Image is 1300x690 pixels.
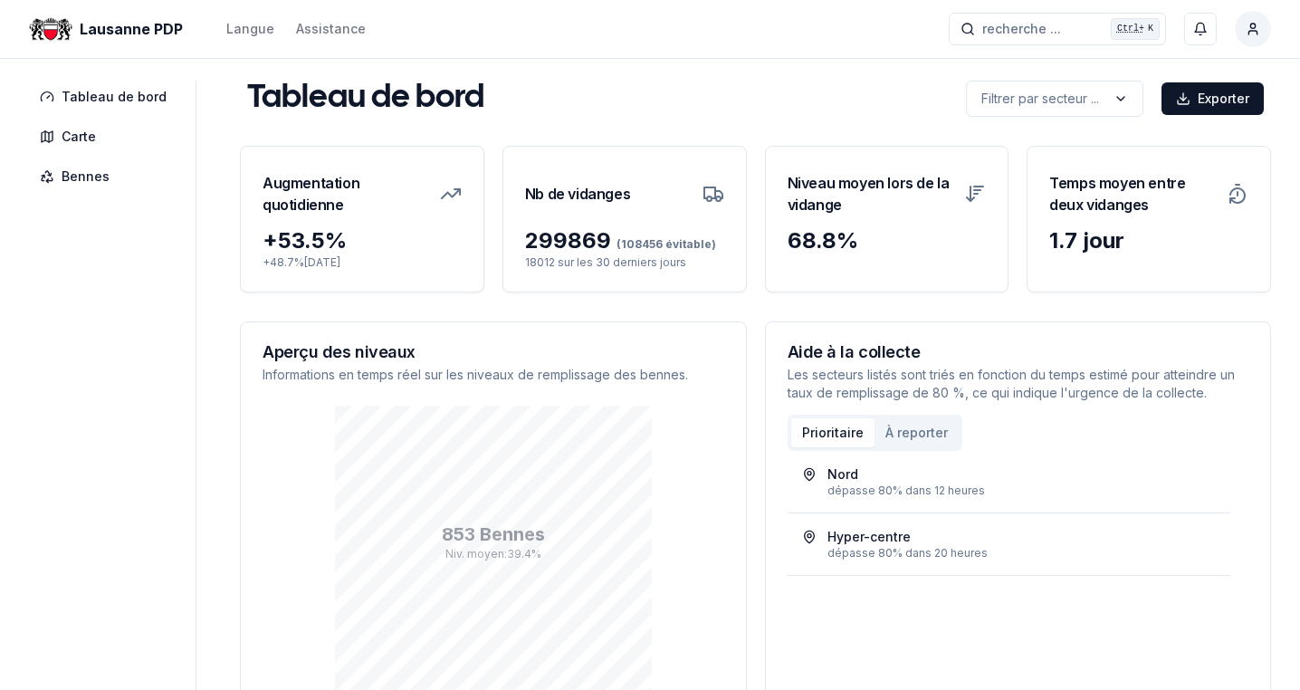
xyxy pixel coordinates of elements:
h3: Aide à la collecte [788,344,1249,360]
a: Bennes [29,160,185,193]
p: 18012 sur les 30 derniers jours [525,255,724,270]
div: dépasse 80% dans 20 heures [827,546,1217,561]
img: Lausanne PDP Logo [29,7,72,51]
h3: Temps moyen entre deux vidanges [1049,168,1216,219]
span: Carte [62,128,96,146]
h3: Augmentation quotidienne [263,168,429,219]
a: Norddépasse 80% dans 12 heures [802,465,1217,498]
h3: Nb de vidanges [525,168,630,219]
div: 299869 [525,226,724,255]
p: Filtrer par secteur ... [981,90,1099,108]
button: Langue [226,18,274,40]
button: Prioritaire [791,418,875,447]
div: 1.7 jour [1049,226,1248,255]
a: Lausanne PDP [29,18,190,40]
a: Carte [29,120,185,153]
span: (108456 évitable) [611,237,716,251]
button: À reporter [875,418,959,447]
span: Lausanne PDP [80,18,183,40]
div: dépasse 80% dans 12 heures [827,484,1217,498]
h1: Tableau de bord [247,81,484,117]
h3: Aperçu des niveaux [263,344,724,360]
div: Langue [226,20,274,38]
p: Les secteurs listés sont triés en fonction du temps estimé pour atteindre un taux de remplissage ... [788,366,1249,402]
button: recherche ...Ctrl+K [949,13,1166,45]
span: Tableau de bord [62,88,167,106]
button: Exporter [1161,82,1264,115]
a: Hyper-centredépasse 80% dans 20 heures [802,528,1217,561]
span: recherche ... [982,20,1061,38]
h3: Niveau moyen lors de la vidange [788,168,954,219]
p: Informations en temps réel sur les niveaux de remplissage des bennes. [263,366,724,384]
div: 68.8 % [788,226,987,255]
div: Hyper-centre [827,528,911,546]
p: + 48.7 % [DATE] [263,255,462,270]
span: Bennes [62,168,110,186]
div: + 53.5 % [263,226,462,255]
a: Tableau de bord [29,81,185,113]
a: Assistance [296,18,366,40]
button: label [966,81,1143,117]
div: Nord [827,465,858,484]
